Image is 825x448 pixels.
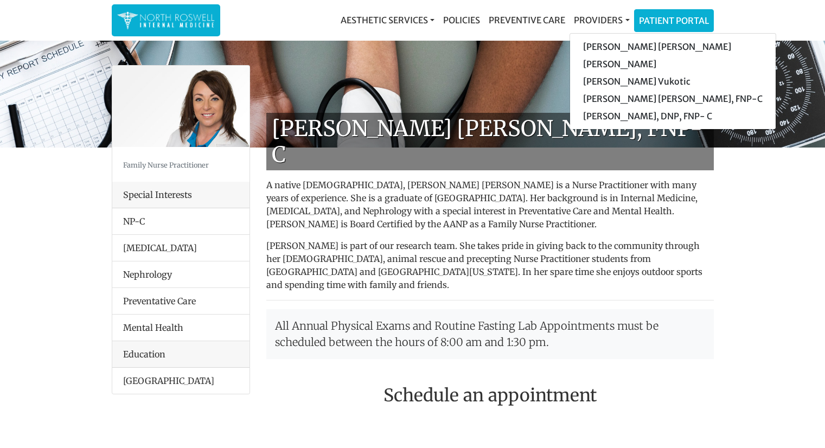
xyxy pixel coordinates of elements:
a: [PERSON_NAME], DNP, FNP- C [570,107,776,125]
a: Policies [439,9,484,31]
img: North Roswell Internal Medicine [117,10,215,31]
h1: [PERSON_NAME] [PERSON_NAME], FNP-C [266,113,714,170]
a: [PERSON_NAME] [570,55,776,73]
li: [GEOGRAPHIC_DATA] [112,368,250,394]
p: All Annual Physical Exams and Routine Fasting Lab Appointments must be scheduled between the hour... [266,309,714,359]
a: Patient Portal [635,10,713,31]
li: Nephrology [112,261,250,288]
a: Preventive Care [484,9,570,31]
li: NP-C [112,208,250,235]
h2: Schedule an appointment [266,385,714,406]
li: [MEDICAL_DATA] [112,234,250,261]
a: [PERSON_NAME] Vukotic [570,73,776,90]
p: A native [DEMOGRAPHIC_DATA], [PERSON_NAME] [PERSON_NAME] is a Nurse Practitioner with many years ... [266,178,714,231]
img: Keela Weeks Leger, FNP-C [112,66,250,147]
small: Family Nurse Practitioner [123,161,209,169]
a: Aesthetic Services [336,9,439,31]
li: Mental Health [112,314,250,341]
a: Providers [570,9,634,31]
p: [PERSON_NAME] is part of our research team. She takes pride in giving back to the community throu... [266,239,714,291]
a: [PERSON_NAME] [PERSON_NAME] [570,38,776,55]
li: Preventative Care [112,287,250,315]
div: Education [112,341,250,368]
div: Special Interests [112,182,250,208]
a: [PERSON_NAME] [PERSON_NAME], FNP-C [570,90,776,107]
